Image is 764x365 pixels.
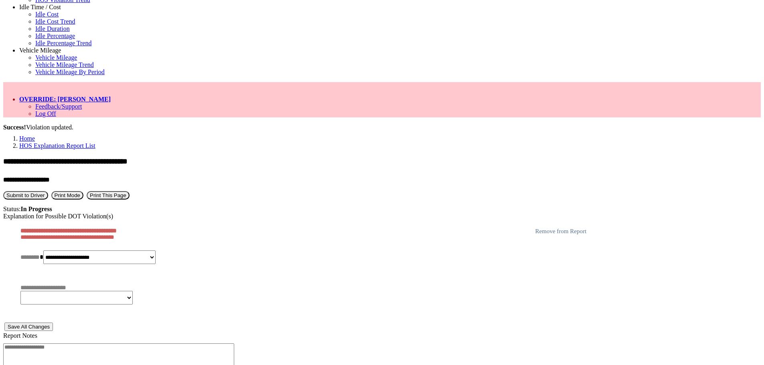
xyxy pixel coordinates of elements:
[3,124,26,131] b: Success!
[19,4,61,10] a: Idle Time / Cost
[3,206,761,213] div: Status:
[3,191,48,200] button: Submit To Driver
[19,47,61,54] a: Vehicle Mileage
[35,54,77,61] a: Vehicle Mileage
[51,191,83,200] button: Print Mode
[19,96,111,103] a: OVERRIDE: [PERSON_NAME]
[19,135,35,142] a: Home
[19,142,95,149] a: HOS Explanation Report List
[35,32,75,39] a: Idle Percentage
[35,110,56,117] a: Log Off
[3,213,761,220] div: Explanation for Possible DOT Violation(s)
[3,332,761,339] div: Report Notes
[35,25,70,32] a: Idle Duration
[35,69,105,75] a: Vehicle Mileage By Period
[35,40,91,46] a: Idle Percentage Trend
[35,103,82,110] a: Feedback/Support
[35,18,75,25] a: Idle Cost Trend
[4,323,53,331] button: Save
[35,11,59,18] a: Idle Cost
[3,124,761,131] div: Violation updated.
[21,206,52,212] strong: In Progress
[87,191,130,200] button: Print This Page
[35,61,94,68] a: Vehicle Mileage Trend
[533,228,589,235] button: Remove from Report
